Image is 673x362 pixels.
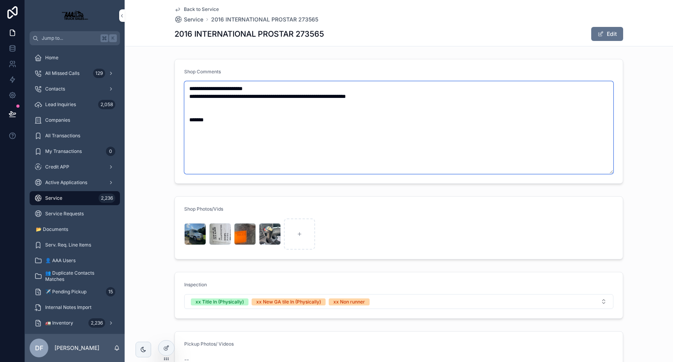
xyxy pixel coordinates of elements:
[30,144,120,158] a: My Transactions0
[88,318,105,328] div: 2,236
[30,176,120,190] a: Active Applications
[98,100,115,109] div: 2,058
[174,6,219,12] a: Back to Service
[252,298,326,305] button: Unselect XX_NEW_GA_TILE_IN_PHYSICALLY
[211,16,318,23] a: 2016 INTERNATIONAL PROSTAR 273565
[45,289,86,295] span: ✈️ Pending Pickup
[30,129,120,143] a: All Transactions
[30,160,120,174] a: Credit APP
[30,66,120,80] a: All Missed Calls129
[30,254,120,268] a: 👤 AAA Users
[329,298,370,305] button: Unselect XX_NON_RUNNER
[591,27,623,41] button: Edit
[45,117,70,123] span: Companies
[45,133,80,139] span: All Transactions
[45,86,65,92] span: Contacts
[174,28,324,39] h1: 2016 INTERNATIONAL PROSTAR 273565
[45,101,76,108] span: Lead Inquiries
[58,9,92,22] img: App logo
[106,147,115,156] div: 0
[30,269,120,283] a: 👥 Duplicate Contacts Matches
[25,45,125,334] div: scrollable content
[184,341,234,347] span: Pickup Photos/ Videos
[184,16,203,23] span: Service
[99,193,115,203] div: 2,236
[45,211,84,217] span: Service Requests
[184,206,223,212] span: Shop Photos/Vids
[45,179,87,186] span: Active Applications
[30,51,120,65] a: Home
[30,238,120,252] a: Serv. Req. Line Items
[30,300,120,314] a: Internal Notes Import
[106,287,115,296] div: 15
[110,35,116,41] span: K
[184,282,207,287] span: Inspection
[30,207,120,221] a: Service Requests
[333,298,365,305] div: xx Non runner
[45,257,76,264] span: 👤 AAA Users
[184,6,219,12] span: Back to Service
[30,82,120,96] a: Contacts
[45,164,69,170] span: Credit APP
[191,298,248,305] button: Unselect XX_TITLE_IN_PHYSICALLY
[45,55,58,61] span: Home
[55,344,99,352] p: [PERSON_NAME]
[30,222,120,236] a: 📂 Documents
[30,316,120,330] a: 🚛 Inventory2,236
[35,343,43,353] span: DF
[45,70,79,76] span: All Missed Calls
[256,298,321,305] div: xx New GA tile In (Physically)
[196,298,244,305] div: xx Title In (Physically)
[30,113,120,127] a: Companies
[184,294,613,309] button: Select Button
[174,16,203,23] a: Service
[30,285,120,299] a: ✈️ Pending Pickup15
[36,226,68,232] span: 📂 Documents
[30,191,120,205] a: Service2,236
[45,148,82,154] span: My Transactions
[42,35,97,41] span: Jump to...
[93,69,105,78] div: 129
[30,31,120,45] button: Jump to...K
[45,320,73,326] span: 🚛 Inventory
[45,304,92,311] span: Internal Notes Import
[45,195,62,201] span: Service
[184,69,221,75] span: Shop Comments
[45,270,112,282] span: 👥 Duplicate Contacts Matches
[45,242,91,248] span: Serv. Req. Line Items
[30,98,120,112] a: Lead Inquiries2,058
